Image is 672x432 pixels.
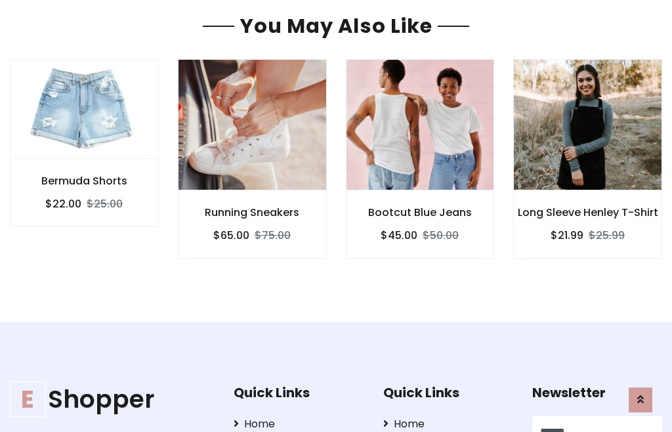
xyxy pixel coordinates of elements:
[234,416,364,432] a: Home
[423,228,459,243] del: $50.00
[383,416,513,432] a: Home
[178,59,327,258] a: Running Sneakers $65.00$75.00
[10,381,45,417] span: E
[178,206,326,219] h6: Running Sneakers
[513,59,662,258] a: Long Sleeve Henley T-Shirt $21.99$25.99
[383,385,513,400] h5: Quick Links
[234,385,364,400] h5: Quick Links
[381,229,417,242] h6: $45.00
[346,206,494,219] h6: Bootcut Blue Jeans
[551,229,583,242] h6: $21.99
[10,385,213,414] a: EShopper
[255,228,291,243] del: $75.00
[213,229,249,242] h6: $65.00
[45,198,81,210] h6: $22.00
[10,175,158,187] h6: Bermuda Shorts
[10,385,213,414] h1: Shopper
[10,59,159,227] a: Bermuda Shorts $22.00$25.00
[532,385,662,400] h5: Newsletter
[514,206,661,219] h6: Long Sleeve Henley T-Shirt
[234,12,438,40] span: You May Also Like
[589,228,625,243] del: $25.99
[87,196,123,211] del: $25.00
[346,59,495,258] a: Bootcut Blue Jeans $45.00$50.00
